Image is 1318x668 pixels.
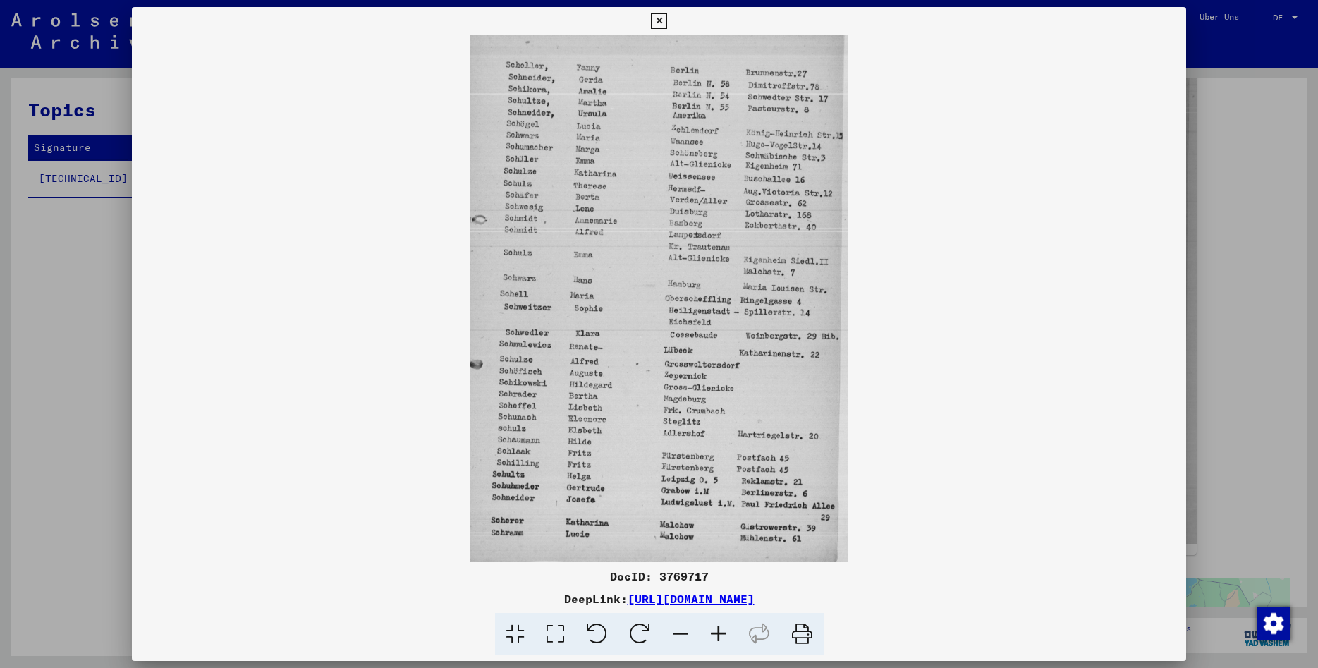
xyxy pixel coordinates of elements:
div: DeepLink: [132,590,1186,607]
div: Zustimmung ändern [1256,606,1290,640]
img: Zustimmung ändern [1257,607,1290,640]
a: [URL][DOMAIN_NAME] [628,592,755,606]
div: DocID: 3769717 [132,568,1186,585]
img: 001.jpg [132,35,1186,562]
